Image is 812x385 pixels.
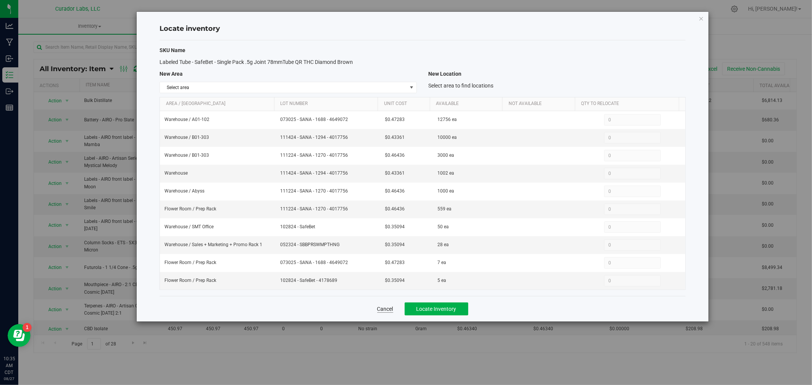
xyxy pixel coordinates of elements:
[436,101,499,107] a: Available
[384,101,427,107] a: Unit Cost
[164,277,216,284] span: Flower Room / Prep Rack
[160,82,407,93] span: Select area
[385,134,405,141] span: $0.43361
[377,305,393,313] a: Cancel
[407,82,416,93] span: select
[509,101,572,107] a: Not Available
[160,71,183,77] span: New Area
[280,259,376,266] span: 073025 - SANA - 1688 - 4649072
[385,277,405,284] span: $0.35094
[280,152,376,159] span: 111224 - SANA - 1270 - 4017756
[164,223,214,231] span: Warehouse / SMT Office
[438,205,452,213] span: 559 ea
[280,277,376,284] span: 102824 - SafeBet - 4178689
[164,170,188,177] span: Warehouse
[8,324,30,347] iframe: Resource center
[160,59,353,65] span: Labeled Tube - SafeBet - Single Pack .5g Joint 78mmTube QR THC Diamond Brown
[438,116,457,123] span: 12756 ea
[438,277,447,284] span: 5 ea
[164,116,209,123] span: Warehouse / A01-102
[438,188,455,195] span: 1000 ea
[280,223,376,231] span: 102824 - SafeBet
[438,134,457,141] span: 10000 ea
[164,205,216,213] span: Flower Room / Prep Rack
[416,306,456,312] span: Locate Inventory
[280,101,375,107] a: Lot Number
[385,241,405,248] span: $0.35094
[438,170,455,177] span: 1002 ea
[385,205,405,213] span: $0.46436
[160,24,686,34] h4: Locate inventory
[385,152,405,159] span: $0.46436
[405,302,468,315] button: Locate Inventory
[280,170,376,177] span: 111424 - SANA - 1294 - 4017756
[428,83,493,89] span: Select area to find locations
[385,116,405,123] span: $0.47283
[385,259,405,266] span: $0.47283
[385,188,405,195] span: $0.46436
[164,241,262,248] span: Warehouse / Sales + Marketing + Promo Rack 1
[280,241,376,248] span: 052324 - SBBPRSWMPTHNG
[438,223,449,231] span: 50 ea
[22,323,32,332] iframe: Resource center unread badge
[160,47,185,53] span: SKU Name
[166,101,271,107] a: Area / [GEOGRAPHIC_DATA]
[164,188,204,195] span: Warehouse / Abyss
[280,116,376,123] span: 073025 - SANA - 1688 - 4649072
[164,259,216,266] span: Flower Room / Prep Rack
[438,259,447,266] span: 7 ea
[385,223,405,231] span: $0.35094
[164,134,209,141] span: Warehouse / B01-303
[438,152,455,159] span: 3000 ea
[280,134,376,141] span: 111424 - SANA - 1294 - 4017756
[581,101,676,107] a: Qty to Relocate
[280,188,376,195] span: 111224 - SANA - 1270 - 4017756
[438,241,449,248] span: 28 ea
[280,205,376,213] span: 111224 - SANA - 1270 - 4017756
[385,170,405,177] span: $0.43361
[428,71,461,77] span: New Location
[164,152,209,159] span: Warehouse / B01-303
